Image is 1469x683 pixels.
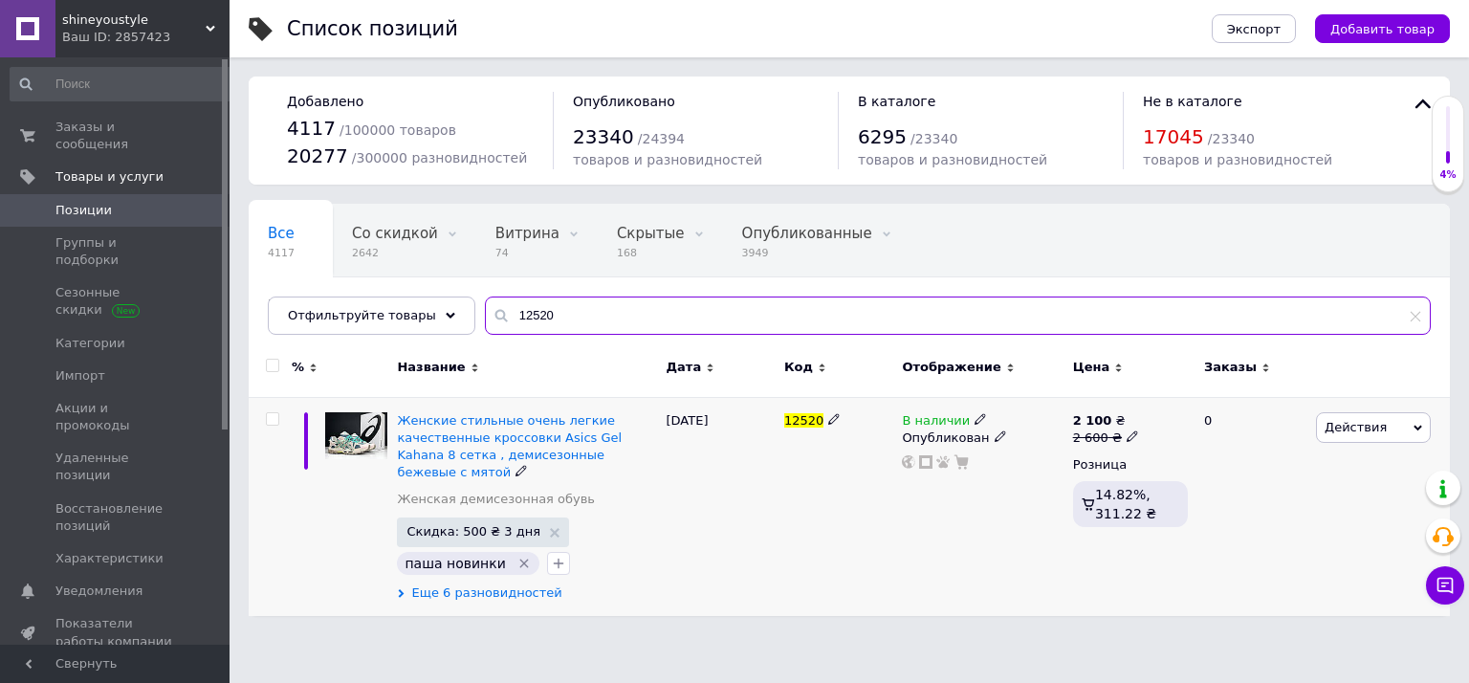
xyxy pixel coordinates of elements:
span: Код [784,359,813,376]
span: / 24394 [638,131,685,146]
span: Опубликованные [742,225,872,242]
span: / 100000 товаров [340,122,456,138]
span: Дата [667,359,702,376]
span: Еще 6 разновидностей [411,584,561,602]
span: В каталоге [858,94,935,109]
a: Женские стильные очень легкие качественные кроссовки Asics Gel Kahana 8 сетка , демисезонные беже... [397,413,622,480]
span: Отфильтруйте товары [288,308,436,322]
b: 2 100 [1073,413,1112,428]
span: Удаленные позиции [55,450,177,484]
div: [DATE] [662,397,779,616]
span: Акции и промокоды [55,400,177,434]
input: Поиск по названию позиции, артикулу и поисковым запросам [485,297,1431,335]
span: паша новинки [405,556,505,571]
span: Отображение [902,359,1000,376]
span: 2642 [352,246,438,260]
button: Чат с покупателем [1426,566,1464,605]
span: % [292,359,304,376]
span: Скидка: 500 ₴ 3 дня [406,525,540,538]
span: Со скидкой [352,225,438,242]
span: Показатели работы компании [55,615,177,650]
span: 20277 [287,144,348,167]
span: shineyoustyle [62,11,206,29]
span: В наличии [902,413,970,433]
input: Поиск [10,67,236,101]
div: 4% [1433,168,1463,182]
span: Все [268,225,295,242]
img: Женские стильные очень легкие качественные кроссовки Asics Gel Kahana 8 сетка , демисезонные беже... [325,412,387,459]
span: Сезонные скидки [55,284,177,319]
span: Цена [1073,359,1110,376]
span: Не в каталоге [1143,94,1242,109]
span: Позиции [55,202,112,219]
span: товаров и разновидностей [1143,152,1332,167]
div: 0 [1193,397,1311,616]
span: Товары и услуги [55,168,164,186]
span: Группы и подборки [55,234,177,269]
button: Добавить товар [1315,14,1450,43]
span: 74 [495,246,559,260]
div: Список позиций [287,19,458,39]
span: Восстановление позиций [55,500,177,535]
span: 23340 [573,125,634,148]
span: Уведомления [55,583,143,600]
span: Заказы [1204,359,1257,376]
span: Заказы и сообщения [55,119,177,153]
button: Экспорт [1212,14,1296,43]
span: Категории [55,335,125,352]
span: 4117 [287,117,336,140]
span: / 300000 разновидностей [352,150,528,165]
div: Ваш ID: 2857423 [62,29,230,46]
span: товаров и разновидностей [573,152,762,167]
span: Іра, Новинки [268,297,363,315]
div: 2 600 ₴ [1073,430,1139,447]
div: ₴ [1073,412,1139,430]
span: Опубликовано [573,94,675,109]
span: Характеристики [55,550,164,567]
div: Розница [1073,456,1188,474]
span: Добавить товар [1330,22,1435,36]
span: / 23340 [1208,131,1255,146]
span: Скрытые [617,225,685,242]
span: Название [397,359,465,376]
span: 12520 [784,413,823,428]
span: Импорт [55,367,105,385]
a: Женская демисезонная обувь [397,491,595,508]
span: Экспорт [1227,22,1281,36]
span: / 23340 [910,131,957,146]
span: товаров и разновидностей [858,152,1047,167]
span: Действия [1325,420,1387,434]
svg: Удалить метку [516,556,532,571]
div: Опубликован [902,430,1063,447]
span: 168 [617,246,685,260]
span: Добавлено [287,94,363,109]
span: 3949 [742,246,872,260]
span: 14.82%, 311.22 ₴ [1095,487,1156,521]
span: Витрина [495,225,559,242]
span: 6295 [858,125,907,148]
span: 4117 [268,246,295,260]
span: 17045 [1143,125,1204,148]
